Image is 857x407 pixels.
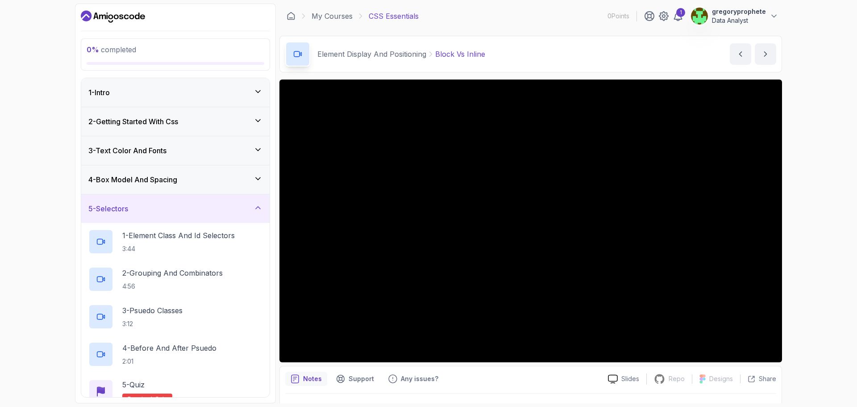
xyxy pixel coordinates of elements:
p: CSS Essentials [369,11,419,21]
p: Slides [621,374,639,383]
h3: 2 - Getting Started With Css [88,116,178,127]
a: 1 [673,11,683,21]
p: 3 - Psuedo Classes [122,305,183,316]
button: 5-Selectors [81,194,270,223]
p: 3:44 [122,244,235,253]
button: 1-Intro [81,78,270,107]
button: 2-Grouping And Combinators4:56 [88,267,262,292]
button: user profile imagegregorypropheteData Analyst [691,7,778,25]
h3: 4 - Box Model And Spacing [88,174,177,185]
a: Slides [601,374,646,384]
img: user profile image [691,8,708,25]
p: Element Display And Positioning [317,49,426,59]
button: Share [740,374,776,383]
p: Data Analyst [712,16,766,25]
span: quiz [155,395,167,403]
a: My Courses [312,11,353,21]
span: Required- [128,395,155,403]
button: 5-QuizRequired-quiz [88,379,262,404]
p: gregoryprophete [712,7,766,16]
button: 4-Box Model And Spacing [81,165,270,194]
p: Notes [303,374,322,383]
p: Designs [709,374,733,383]
p: Repo [669,374,685,383]
h3: 5 - Selectors [88,203,128,214]
div: 1 [676,8,685,17]
button: 3-Text Color And Fonts [81,136,270,165]
p: 0 Points [607,12,629,21]
p: 4:56 [122,282,223,291]
p: Support [349,374,374,383]
p: 2 - Grouping And Combinators [122,268,223,278]
button: notes button [285,372,327,386]
button: previous content [730,43,751,65]
p: 4 - Before And After Psuedo [122,343,216,353]
button: Support button [331,372,379,386]
button: Feedback button [383,372,444,386]
button: 2-Getting Started With Css [81,107,270,136]
p: Share [759,374,776,383]
p: Block Vs Inline [435,49,485,59]
p: 5 - Quiz [122,379,145,390]
p: 3:12 [122,319,183,328]
iframe: 1 - Block vs Inline [279,80,782,362]
button: 3-Psuedo Classes3:12 [88,304,262,329]
span: 0 % [87,45,99,54]
p: Any issues? [401,374,438,383]
span: completed [87,45,136,54]
h3: 1 - Intro [88,87,110,98]
h3: 3 - Text Color And Fonts [88,145,166,156]
button: next content [755,43,776,65]
a: Dashboard [287,12,295,21]
button: 4-Before And After Psuedo2:01 [88,342,262,367]
button: 1-Element Class And Id Selectors3:44 [88,229,262,254]
p: 2:01 [122,357,216,366]
a: Dashboard [81,9,145,24]
p: 1 - Element Class And Id Selectors [122,230,235,241]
